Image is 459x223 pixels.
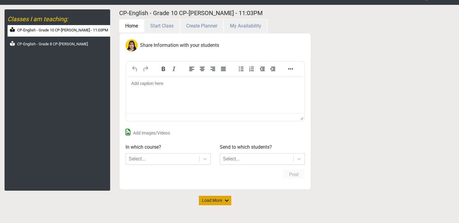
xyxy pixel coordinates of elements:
h5: Classes I am teaching: [8,15,110,23]
div: Select... [129,155,145,163]
a: CP-English - Grade 8 CP-[PERSON_NAME] [8,39,110,51]
button: Undo [130,65,140,73]
label: Share Information with your students [140,42,219,49]
label: Add Images/Videos [133,130,170,136]
label: CP-English - Grade 8 CP-[PERSON_NAME] [17,41,88,47]
a: My Availability [224,23,268,29]
button: Justify [218,65,228,73]
button: Post [283,170,305,179]
button: Numbered list [247,65,257,73]
button: Bullet list [236,65,246,73]
img: Avatar [126,39,138,51]
label: CP-English - Grade 10 CP-[PERSON_NAME] - 11:03PM [17,27,108,33]
button: Redo [140,65,151,73]
button: Create Planner [180,19,224,33]
button: Align right [208,65,218,73]
button: Increase indent [268,65,278,73]
button: Start Class [144,19,180,33]
iframe: Rich Text Area [126,76,304,113]
button: Load More [199,196,231,205]
a: CP-English - Grade 10 CP-[PERSON_NAME] - 11:03PM [8,25,110,37]
button: Home [119,19,144,33]
a: Start Class [144,23,180,29]
a: Home [119,23,144,29]
button: Bold [158,65,168,73]
div: Select... [223,155,240,163]
label: In which course? [126,144,161,151]
button: Italic [169,65,179,73]
h5: CP-English - Grade 10 CP-[PERSON_NAME] - 11:03PM [119,9,454,17]
button: Align left [186,65,197,73]
a: Create Planner [180,23,224,29]
button: Decrease indent [257,65,267,73]
div: Press the Up and Down arrow keys to resize the editor. [300,115,303,120]
button: Align center [197,65,207,73]
label: Send to which students? [220,144,272,151]
button: My Availability [224,19,268,33]
button: Reveal or hide additional toolbar items [285,65,296,73]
